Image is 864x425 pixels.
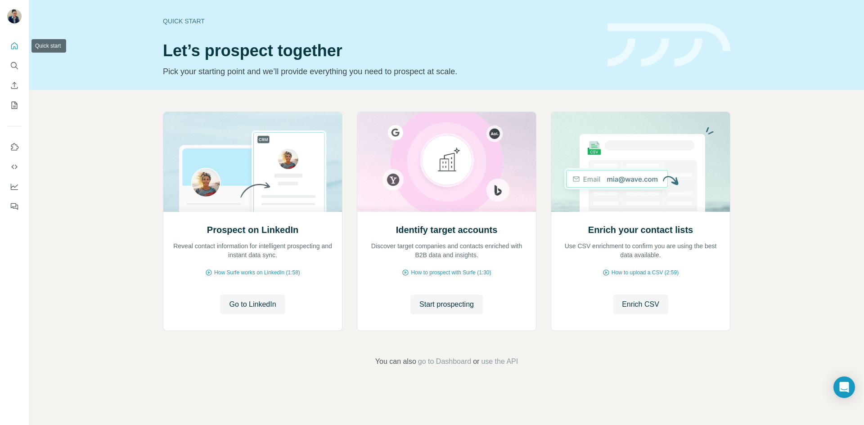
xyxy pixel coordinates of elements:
p: Discover target companies and contacts enriched with B2B data and insights. [366,242,527,259]
button: Quick start [7,38,22,54]
span: Start prospecting [419,299,474,310]
button: Dashboard [7,179,22,195]
div: Quick start [163,17,597,26]
p: Pick your starting point and we’ll provide everything you need to prospect at scale. [163,65,597,78]
img: Prospect on LinkedIn [163,112,342,212]
button: Go to LinkedIn [220,295,285,314]
button: Feedback [7,198,22,215]
div: Open Intercom Messenger [833,376,855,398]
span: How to prospect with Surfe (1:30) [411,268,491,277]
h2: Enrich your contact lists [588,224,693,236]
img: Enrich your contact lists [551,112,730,212]
img: Identify target accounts [357,112,536,212]
span: How to upload a CSV (2:59) [612,268,679,277]
h2: Identify target accounts [396,224,498,236]
button: Start prospecting [410,295,483,314]
span: Go to LinkedIn [229,299,276,310]
h2: Prospect on LinkedIn [207,224,298,236]
button: Search [7,58,22,74]
p: Reveal contact information for intelligent prospecting and instant data sync. [172,242,333,259]
button: Use Surfe on LinkedIn [7,139,22,155]
p: Use CSV enrichment to confirm you are using the best data available. [560,242,721,259]
span: Enrich CSV [622,299,659,310]
button: Use Surfe API [7,159,22,175]
button: Enrich CSV [7,77,22,94]
span: You can also [375,356,416,367]
span: or [473,356,479,367]
span: How Surfe works on LinkedIn (1:58) [214,268,300,277]
button: My lists [7,97,22,113]
img: Avatar [7,9,22,23]
button: go to Dashboard [418,356,471,367]
button: use the API [481,356,518,367]
button: Enrich CSV [613,295,668,314]
img: banner [607,23,730,67]
h1: Let’s prospect together [163,42,597,60]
